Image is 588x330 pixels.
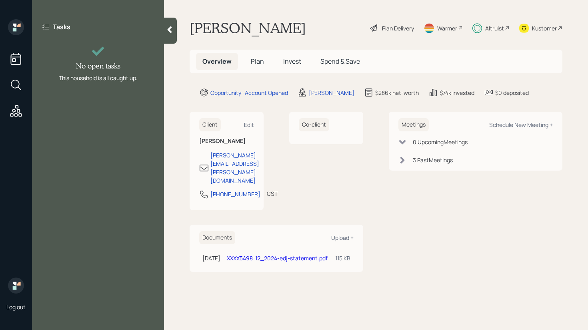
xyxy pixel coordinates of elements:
[335,254,350,262] div: 115 KB
[76,62,120,70] h4: No open tasks
[283,57,301,66] span: Invest
[440,89,474,97] div: $74k invested
[227,254,328,262] a: XXXX5498-12_2024-edj-statement.pdf
[6,303,26,311] div: Log out
[382,24,414,32] div: Plan Delivery
[267,189,278,198] div: CST
[244,121,254,129] div: Edit
[495,89,529,97] div: $0 deposited
[8,278,24,294] img: retirable_logo.png
[299,118,329,131] h6: Co-client
[202,254,220,262] div: [DATE]
[210,89,288,97] div: Opportunity · Account Opened
[53,22,70,31] label: Tasks
[59,74,138,82] div: This household is all caught up.
[331,234,354,241] div: Upload +
[210,151,259,185] div: [PERSON_NAME][EMAIL_ADDRESS][PERSON_NAME][DOMAIN_NAME]
[202,57,232,66] span: Overview
[398,118,429,131] h6: Meetings
[199,118,221,131] h6: Client
[375,89,419,97] div: $286k net-worth
[437,24,457,32] div: Warmer
[251,57,264,66] span: Plan
[210,190,260,198] div: [PHONE_NUMBER]
[320,57,360,66] span: Spend & Save
[413,138,468,146] div: 0 Upcoming Meeting s
[532,24,557,32] div: Kustomer
[199,138,254,145] h6: [PERSON_NAME]
[413,156,453,164] div: 3 Past Meeting s
[309,89,354,97] div: [PERSON_NAME]
[199,231,235,244] h6: Documents
[489,121,553,129] div: Schedule New Meeting +
[485,24,504,32] div: Altruist
[190,19,306,37] h1: [PERSON_NAME]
